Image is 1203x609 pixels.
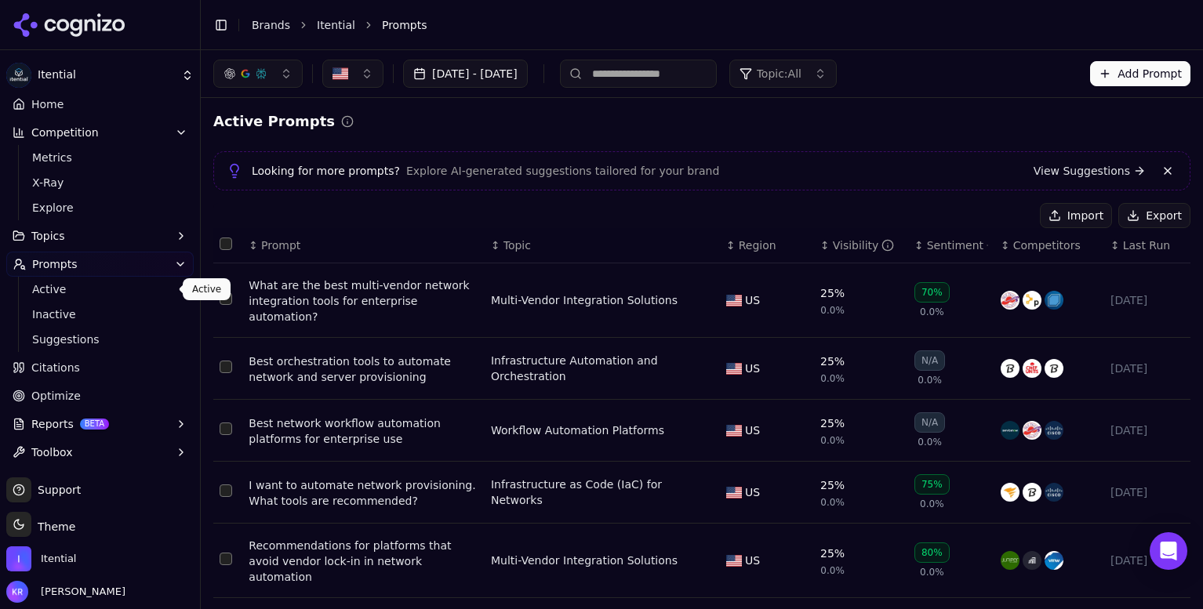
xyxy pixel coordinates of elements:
[220,484,232,497] button: Select row 104
[503,237,531,253] span: Topic
[6,383,194,408] a: Optimize
[908,228,994,263] th: sentiment
[192,283,221,295] p: Active
[220,553,232,565] button: Select row 105
[920,566,944,578] span: 0.0%
[249,415,478,447] a: Best network workflow automation platforms for enterprise use
[726,237,808,253] div: ↕Region
[252,19,290,31] a: Brands
[1118,203,1190,228] button: Export
[1001,359,1019,378] img: ansible
[820,496,845,509] span: 0.0%
[31,520,75,533] span: Theme
[914,237,988,253] div: ↕Sentiment
[726,487,742,498] img: US flag
[1150,532,1187,570] div: Open Intercom Messenger
[31,444,73,460] span: Toolbox
[820,237,902,253] div: ↕Visibility
[6,223,194,248] button: Topics
[6,581,125,603] button: Open user button
[1045,421,1063,440] img: cisco
[820,415,845,431] div: 25%
[32,256,78,272] span: Prompts
[1045,483,1063,502] img: cisco
[249,477,478,509] div: I want to automate network provisioning. What tools are recommended?
[249,538,478,585] a: Recommendations for platforms that avoid vendor lock-in in network automation
[32,150,169,165] span: Metrics
[317,17,355,33] a: Itential
[720,228,814,263] th: Region
[32,281,169,297] span: Active
[32,200,169,216] span: Explore
[249,277,478,324] a: What are the best multi-vendor network integration tools for enterprise automation?
[726,555,742,567] img: US flag
[491,353,695,384] a: Infrastructure Automation and Orchestration
[31,96,64,112] span: Home
[814,228,908,263] th: brandMentionRate
[833,237,895,253] div: Visibility
[918,436,942,448] span: 0.0%
[757,66,801,82] span: Topic: All
[252,17,1159,33] nav: breadcrumb
[26,172,175,194] a: X-Ray
[26,278,175,300] a: Active
[994,228,1104,263] th: Competitors
[1104,228,1190,263] th: Last Run
[491,237,714,253] div: ↕Topic
[1023,291,1041,310] img: puppet
[1040,203,1112,228] button: Import
[38,68,175,82] span: Itential
[491,553,678,568] a: Multi-Vendor Integration Solutions
[491,422,664,438] a: Workflow Automation Platforms
[726,425,742,437] img: US flag
[31,482,81,498] span: Support
[6,440,194,465] button: Toolbox
[1023,483,1041,502] img: saltstack
[745,484,760,500] span: US
[1110,553,1184,568] div: [DATE]
[1045,291,1063,310] img: backbox
[249,353,478,385] a: Best orchestration tools to automate network and server provisioning
[920,498,944,510] span: 0.0%
[1023,421,1041,440] img: red hat
[491,292,678,308] a: Multi-Vendor Integration Solutions
[726,363,742,375] img: US flag
[31,125,99,140] span: Competition
[1090,61,1190,86] button: Add Prompt
[1001,291,1019,310] img: red hat
[914,474,950,495] div: 75%
[32,175,169,190] span: X-Ray
[914,542,950,563] div: 80%
[6,581,28,603] img: Kristen Rachels
[382,17,427,33] span: Prompts
[31,416,74,432] span: Reports
[261,237,300,253] span: Prompt
[31,360,80,375] span: Citations
[914,282,950,303] div: 70%
[745,361,760,376] span: US
[918,374,942,386] span: 0.0%
[252,163,400,179] span: Looking for more prompts?
[80,419,109,430] span: BETA
[32,306,169,322] span: Inactive
[406,163,719,179] span: Explore AI-generated suggestions tailored for your brand
[820,353,845,369] div: 25%
[333,66,348,82] img: United States
[41,552,76,566] span: Itential
[6,546,76,571] button: Open organization switcher
[6,252,194,277] button: Prompts
[820,434,845,447] span: 0.0%
[491,477,695,508] a: Infrastructure as Code (IaC) for Networks
[242,228,485,263] th: Prompt
[32,332,169,347] span: Suggestions
[403,60,528,88] button: [DATE] - [DATE]
[914,412,945,433] div: N/A
[6,120,194,145] button: Competition
[1110,361,1184,376] div: [DATE]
